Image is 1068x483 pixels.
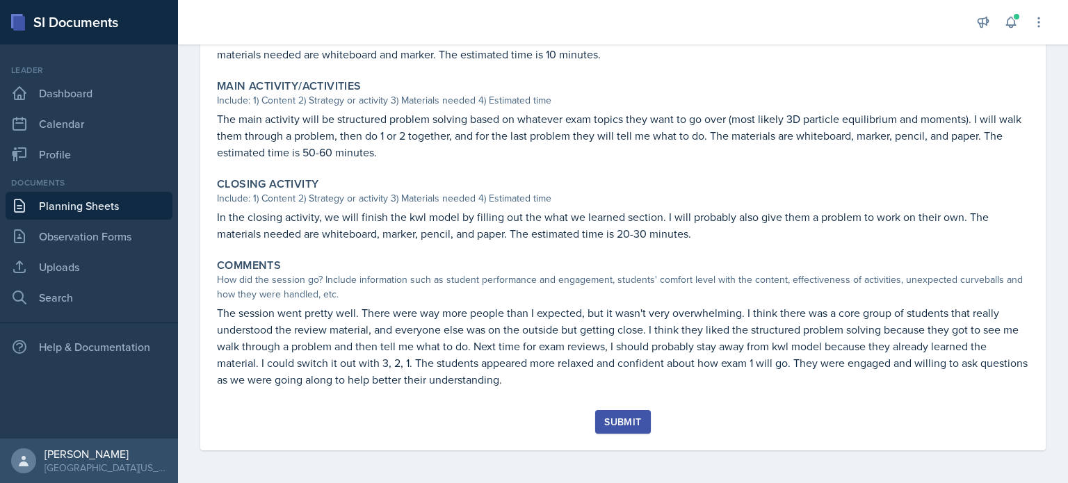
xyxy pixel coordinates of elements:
div: Include: 1) Content 2) Strategy or activity 3) Materials needed 4) Estimated time [217,191,1029,206]
div: Leader [6,64,172,76]
div: Documents [6,177,172,189]
button: Submit [595,410,650,434]
a: Dashboard [6,79,172,107]
p: In the closing activity, we will finish the kwl model by filling out the what we learned section.... [217,208,1029,242]
div: [GEOGRAPHIC_DATA][US_STATE] in [GEOGRAPHIC_DATA] [44,461,167,475]
p: The main activity will be structured problem solving based on whatever exam topics they want to g... [217,110,1029,161]
a: Observation Forms [6,222,172,250]
a: Uploads [6,253,172,281]
a: Calendar [6,110,172,138]
p: The session went pretty well. There were way more people than I expected, but it wasn't very over... [217,304,1029,388]
a: Planning Sheets [6,192,172,220]
div: Submit [604,416,641,427]
div: Include: 1) Content 2) Strategy or activity 3) Materials needed 4) Estimated time [217,93,1029,108]
a: Search [6,284,172,311]
p: The opening activity will be a KWL model. I will ask the students to fill what they know and what... [217,29,1029,63]
div: How did the session go? Include information such as student performance and engagement, students'... [217,272,1029,302]
label: Main Activity/Activities [217,79,362,93]
label: Closing Activity [217,177,318,191]
label: Comments [217,259,281,272]
div: [PERSON_NAME] [44,447,167,461]
div: Help & Documentation [6,333,172,361]
a: Profile [6,140,172,168]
